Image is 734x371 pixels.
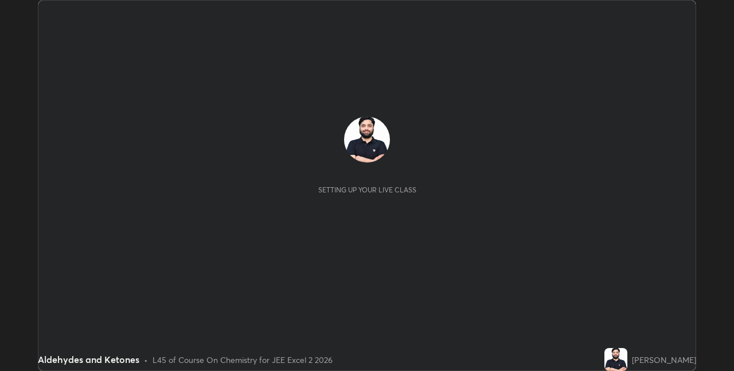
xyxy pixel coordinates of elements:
div: Setting up your live class [318,185,416,194]
div: L45 of Course On Chemistry for JEE Excel 2 2026 [153,354,333,366]
div: Aldehydes and Ketones [38,353,139,366]
img: f16150f93396451290561ee68e23d37e.jpg [604,348,627,371]
div: • [144,354,148,366]
img: f16150f93396451290561ee68e23d37e.jpg [344,117,390,163]
div: [PERSON_NAME] [632,354,696,366]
